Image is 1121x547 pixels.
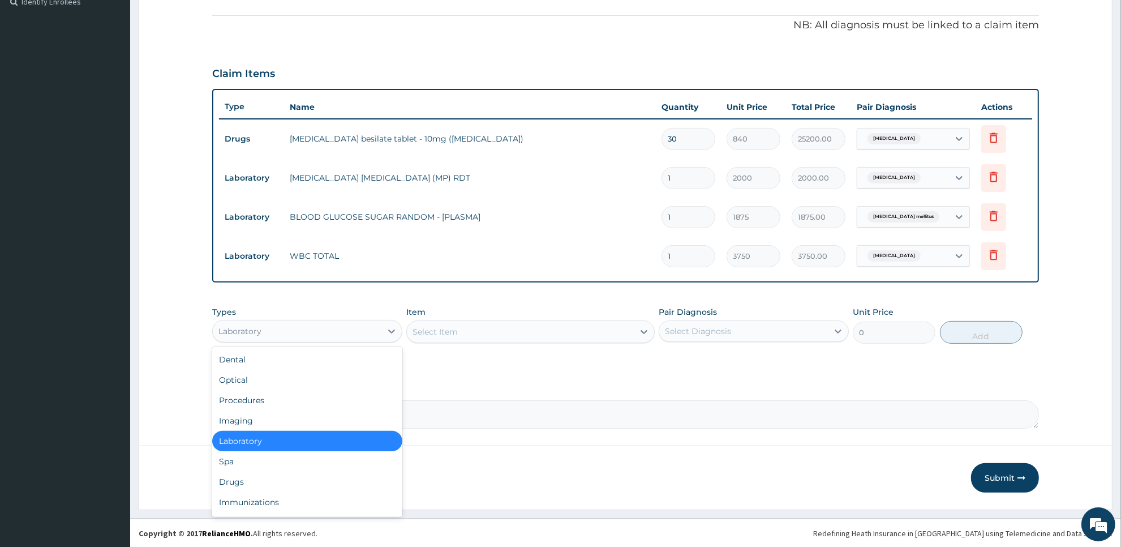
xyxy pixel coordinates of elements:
label: Pair Diagnosis [659,306,717,318]
label: Item [406,306,426,318]
a: RelianceHMO [202,528,251,539]
span: [MEDICAL_DATA] [867,133,921,144]
button: Add [940,321,1023,344]
th: Pair Diagnosis [851,96,976,118]
th: Type [219,96,284,117]
div: Select Item [413,326,458,337]
label: Unit Price [853,306,894,318]
label: Types [212,307,236,317]
td: Laboratory [219,168,284,189]
td: Drugs [219,129,284,149]
label: Comment [212,384,1039,394]
td: BLOOD GLUCOSE SUGAR RANDOM - [PLASMA] [284,206,656,228]
span: We're online! [66,143,156,257]
td: WBC TOTAL [284,245,656,267]
p: NB: All diagnosis must be linked to a claim item [212,18,1039,33]
h3: Claim Items [212,68,275,80]
div: Procedures [212,390,402,411]
th: Unit Price [721,96,786,118]
button: Submit [971,463,1039,493]
span: [MEDICAL_DATA] mellitus [867,211,939,223]
th: Total Price [786,96,851,118]
div: Laboratory [212,431,402,451]
div: Chat with us now [59,63,190,78]
div: Spa [212,451,402,472]
td: [MEDICAL_DATA] [MEDICAL_DATA] (MP) RDT [284,166,656,189]
div: Immunizations [212,492,402,512]
div: Laboratory [218,326,261,337]
th: Actions [976,96,1032,118]
td: Laboratory [219,207,284,228]
div: Dental [212,349,402,370]
span: [MEDICAL_DATA] [867,250,921,262]
span: [MEDICAL_DATA] [867,172,921,183]
div: Optical [212,370,402,390]
div: Others [212,512,402,533]
td: Laboratory [219,246,284,267]
th: Name [284,96,656,118]
textarea: Type your message and hit 'Enter' [6,309,216,349]
div: Minimize live chat window [186,6,213,33]
td: [MEDICAL_DATA] besilate tablet - 10mg ([MEDICAL_DATA]) [284,127,656,150]
th: Quantity [656,96,721,118]
img: d_794563401_company_1708531726252_794563401 [21,57,46,85]
div: Drugs [212,472,402,492]
strong: Copyright © 2017 . [139,528,253,539]
div: Imaging [212,411,402,431]
div: Redefining Heath Insurance in [GEOGRAPHIC_DATA] using Telemedicine and Data Science! [813,528,1113,539]
div: Select Diagnosis [665,326,731,337]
